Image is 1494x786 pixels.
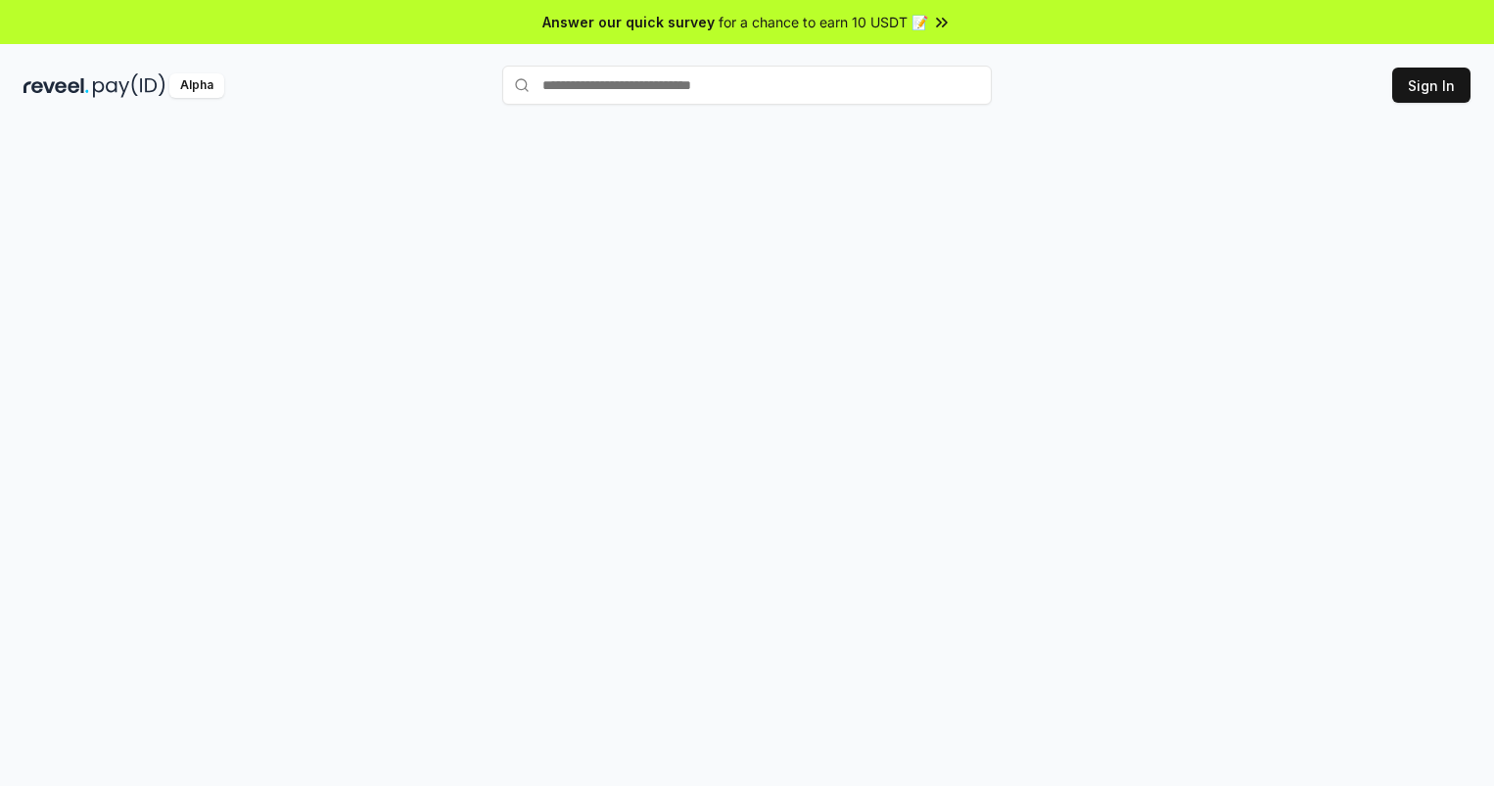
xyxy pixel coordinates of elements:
img: pay_id [93,73,165,98]
button: Sign In [1392,68,1471,103]
div: Alpha [169,73,224,98]
span: Answer our quick survey [542,12,715,32]
img: reveel_dark [23,73,89,98]
span: for a chance to earn 10 USDT 📝 [719,12,928,32]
